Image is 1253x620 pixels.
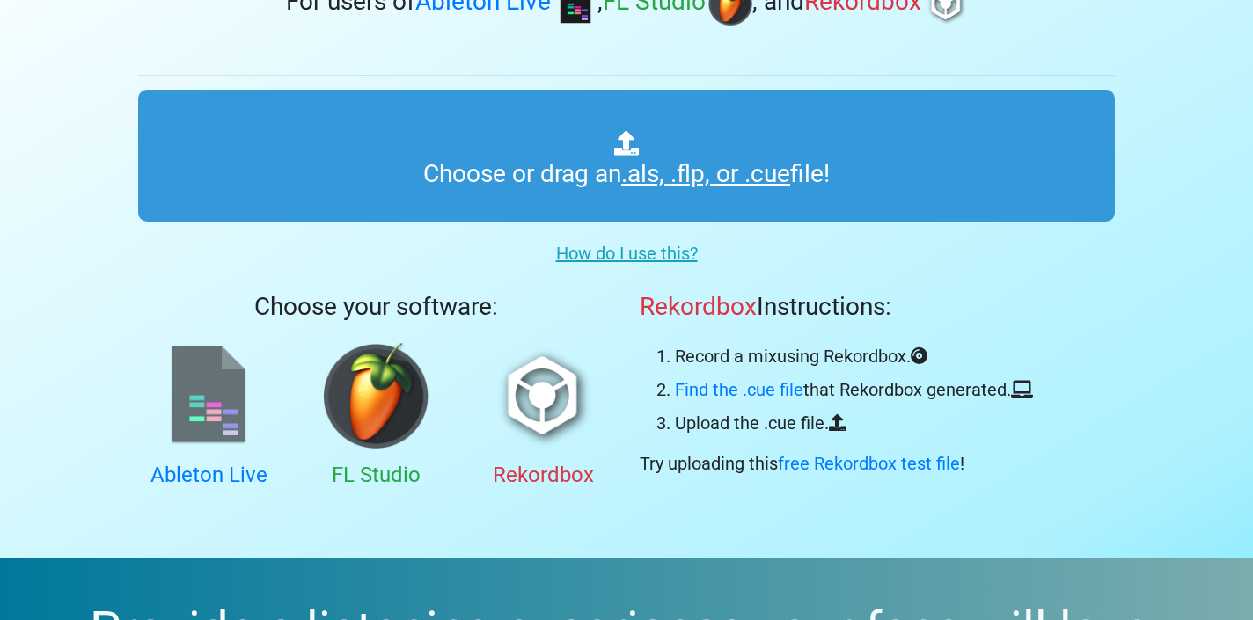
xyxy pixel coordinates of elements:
li: using Rekordbox. [675,343,1033,369]
a: Find the .cue file [675,379,803,400]
u: How do I use this? [556,243,698,264]
h3: Choose your software: [138,292,613,322]
li: . [675,410,1033,436]
a: free Rekordbox test file [778,453,960,474]
h4: FL Studio [305,463,446,488]
img: rb.png [490,343,596,449]
p: Try uploading this ! [640,450,1033,477]
h4: Ableton Live [138,463,279,488]
img: ableton.png [156,343,261,449]
strong: Upload the .cue file [675,412,824,434]
h4: Rekordbox [473,463,613,488]
img: fl.png [323,343,429,449]
iframe: Drift Widget Chat Controller [1165,532,1232,599]
li: that Rekordbox generated. [675,376,1033,403]
h3: Instructions: [640,292,1033,322]
strong: Record a mix [675,346,777,367]
span: Rekordbox [640,292,757,321]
